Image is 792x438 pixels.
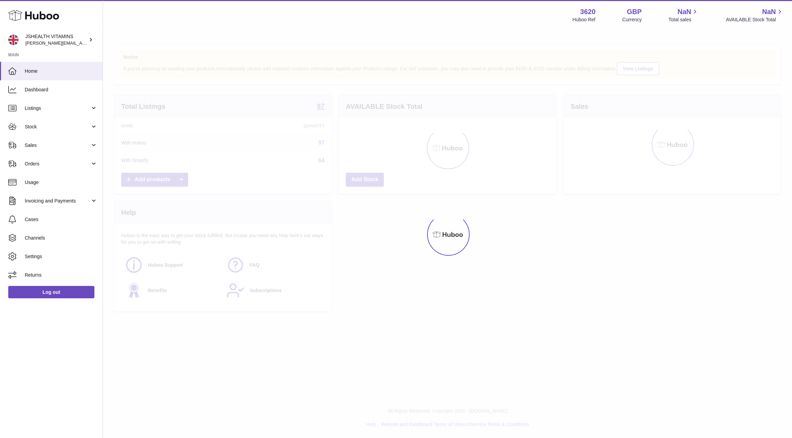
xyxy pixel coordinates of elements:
span: Invoicing and Payments [25,198,90,204]
strong: 3620 [580,7,596,16]
span: Sales [25,142,90,149]
span: Orders [25,161,90,167]
span: Home [25,68,97,74]
span: Settings [25,253,97,260]
span: NaN [762,7,776,16]
a: NaN Total sales [668,7,699,23]
span: Cases [25,216,97,223]
span: Listings [25,105,90,112]
div: JSHEALTH VITAMINS [25,33,87,46]
span: Stock [25,124,90,130]
span: [PERSON_NAME][EMAIL_ADDRESS][DOMAIN_NAME] [25,40,138,46]
span: Channels [25,235,97,241]
a: Log out [8,286,94,298]
span: Returns [25,272,97,278]
span: Usage [25,179,97,186]
img: francesca@jshealthvitamins.com [8,35,19,45]
span: Total sales [668,16,699,23]
span: AVAILABLE Stock Total [726,16,784,23]
span: NaN [677,7,691,16]
a: NaN AVAILABLE Stock Total [726,7,784,23]
div: Huboo Ref [573,16,596,23]
div: Currency [622,16,642,23]
strong: GBP [627,7,642,16]
span: Dashboard [25,87,97,93]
